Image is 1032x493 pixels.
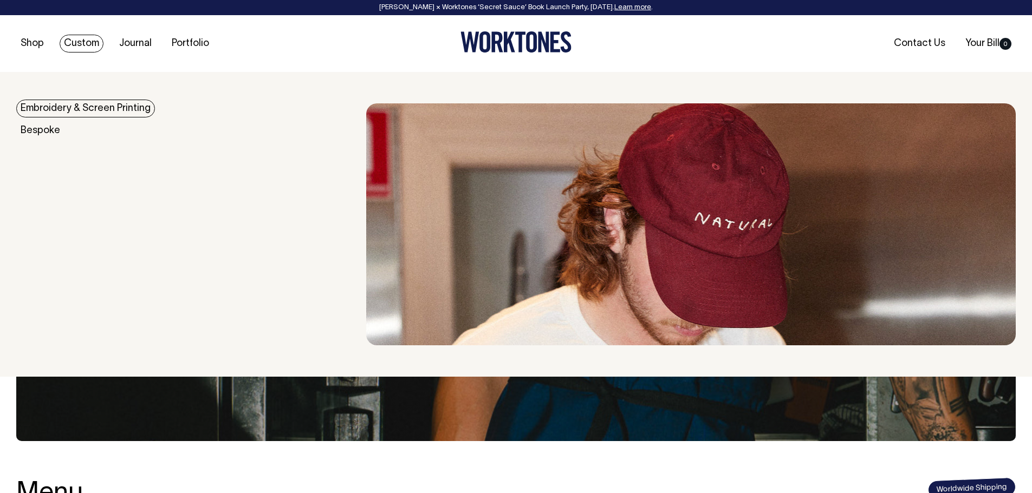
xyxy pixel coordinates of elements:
[16,122,64,140] a: Bespoke
[961,35,1016,52] a: Your Bill0
[366,103,1016,345] img: embroidery & Screen Printing
[16,35,48,52] a: Shop
[60,35,103,52] a: Custom
[614,4,651,11] a: Learn more
[167,35,213,52] a: Portfolio
[115,35,156,52] a: Journal
[999,38,1011,50] span: 0
[11,4,1021,11] div: [PERSON_NAME] × Worktones ‘Secret Sauce’ Book Launch Party, [DATE]. .
[890,35,950,52] a: Contact Us
[16,100,155,117] a: Embroidery & Screen Printing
